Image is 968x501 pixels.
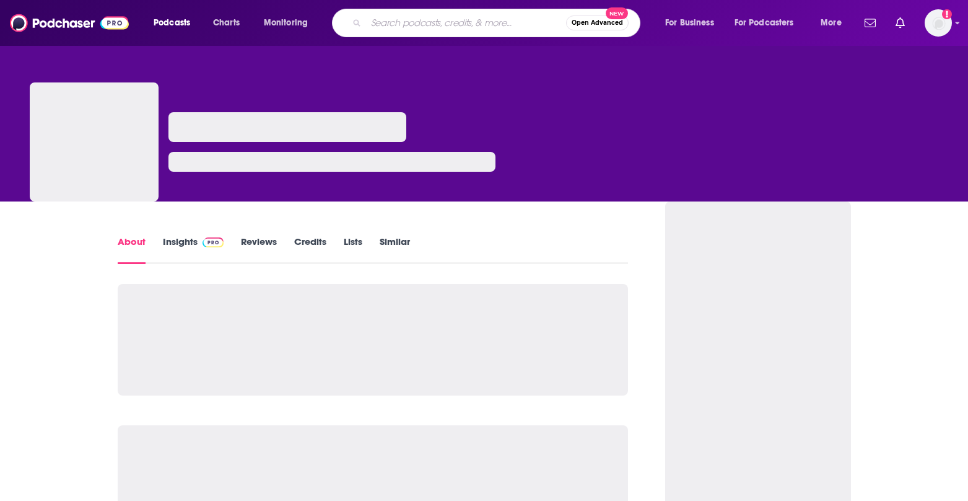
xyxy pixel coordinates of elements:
[10,11,129,35] img: Podchaser - Follow, Share and Rate Podcasts
[205,13,247,33] a: Charts
[665,14,714,32] span: For Business
[925,9,952,37] img: User Profile
[735,14,794,32] span: For Podcasters
[255,13,324,33] button: open menu
[118,236,146,264] a: About
[812,13,857,33] button: open menu
[154,14,190,32] span: Podcasts
[264,14,308,32] span: Monitoring
[294,236,326,264] a: Credits
[566,16,629,30] button: Open AdvancedNew
[163,236,224,264] a: InsightsPodchaser Pro
[145,13,206,33] button: open menu
[821,14,842,32] span: More
[656,13,730,33] button: open menu
[572,20,623,26] span: Open Advanced
[366,13,566,33] input: Search podcasts, credits, & more...
[726,13,812,33] button: open menu
[925,9,952,37] button: Show profile menu
[860,12,881,33] a: Show notifications dropdown
[891,12,910,33] a: Show notifications dropdown
[380,236,410,264] a: Similar
[925,9,952,37] span: Logged in as antonettefrontgate
[344,236,362,264] a: Lists
[203,237,224,247] img: Podchaser Pro
[241,236,277,264] a: Reviews
[213,14,240,32] span: Charts
[606,7,628,19] span: New
[344,9,652,37] div: Search podcasts, credits, & more...
[942,9,952,19] svg: Add a profile image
